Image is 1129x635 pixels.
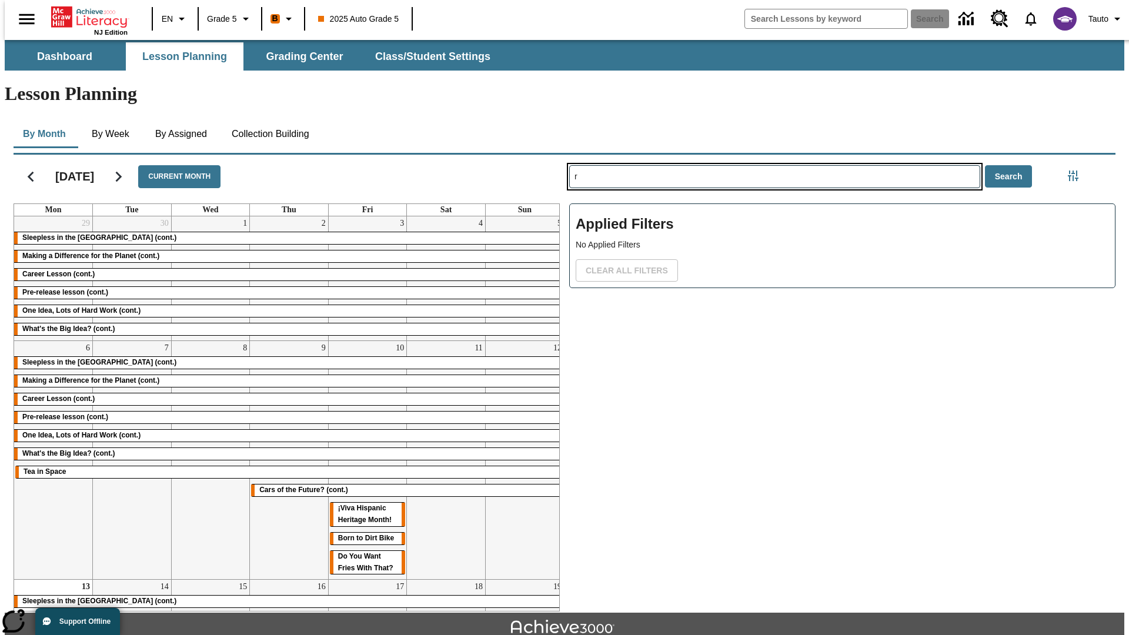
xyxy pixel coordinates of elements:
button: Filters Side menu [1061,164,1085,188]
a: October 19, 2025 [551,580,564,594]
td: September 30, 2025 [93,216,172,341]
a: Resource Center, Will open in new tab [984,3,1016,35]
td: October 10, 2025 [328,340,407,580]
td: October 1, 2025 [171,216,250,341]
button: Current Month [138,165,221,188]
div: Sleepless in the Animal Kingdom (cont.) [14,357,564,369]
td: October 4, 2025 [407,216,486,341]
span: One Idea, Lots of Hard Work (cont.) [22,306,141,315]
a: October 2, 2025 [319,216,328,230]
td: October 5, 2025 [485,216,564,341]
a: October 7, 2025 [162,341,171,355]
a: October 3, 2025 [398,216,406,230]
button: By Week [81,120,140,148]
h2: Applied Filters [576,210,1109,239]
td: October 6, 2025 [14,340,93,580]
div: Tea in Space [15,466,563,478]
span: Career Lesson (cont.) [22,395,95,403]
div: Sleepless in the Animal Kingdom (cont.) [14,232,564,244]
td: October 7, 2025 [93,340,172,580]
div: Pre-release lesson (cont.) [14,287,564,299]
a: Thursday [279,204,299,216]
span: Grade 5 [207,13,237,25]
button: Next [103,162,133,192]
div: ¡Viva Hispanic Heritage Month! [330,503,406,526]
a: October 10, 2025 [393,341,406,355]
td: October 2, 2025 [250,216,329,341]
a: October 6, 2025 [83,341,92,355]
span: Support Offline [59,617,111,626]
span: Tauto [1088,13,1108,25]
button: Boost Class color is orange. Change class color [266,8,300,29]
td: October 12, 2025 [485,340,564,580]
span: What's the Big Idea? (cont.) [22,449,115,457]
div: Calendar [4,150,560,611]
div: Cars of the Future? (cont.) [251,484,564,496]
div: One Idea, Lots of Hard Work (cont.) [14,305,564,317]
span: B [272,11,278,26]
span: What's the Big Idea? (cont.) [22,325,115,333]
a: October 16, 2025 [315,580,328,594]
span: 2025 Auto Grade 5 [318,13,399,25]
button: By Assigned [146,120,216,148]
div: Sleepless in the Animal Kingdom (cont.) [14,596,564,607]
a: Friday [360,204,376,216]
a: October 9, 2025 [319,341,328,355]
div: Career Lesson (cont.) [14,269,564,280]
div: Pre-release lesson (cont.) [14,412,564,423]
a: Monday [43,204,64,216]
span: Born to Dirt Bike [338,534,394,542]
div: One Idea, Lots of Hard Work (cont.) [14,430,564,442]
a: October 15, 2025 [236,580,249,594]
div: Do You Want Fries With That? [330,551,406,574]
a: Saturday [438,204,454,216]
span: Tea in Space [24,467,66,476]
div: Born to Dirt Bike [330,533,406,544]
a: October 18, 2025 [472,580,485,594]
span: Sleepless in the Animal Kingdom (cont.) [22,358,176,366]
span: Pre-release lesson (cont.) [22,413,108,421]
button: Class/Student Settings [366,42,500,71]
button: Open side menu [9,2,44,36]
div: Career Lesson (cont.) [14,393,564,405]
a: October 4, 2025 [476,216,485,230]
button: Lesson Planning [126,42,243,71]
input: search field [745,9,907,28]
td: October 11, 2025 [407,340,486,580]
td: October 8, 2025 [171,340,250,580]
a: Wednesday [200,204,221,216]
td: October 9, 2025 [250,340,329,580]
button: Profile/Settings [1084,8,1129,29]
span: One Idea, Lots of Hard Work (cont.) [22,431,141,439]
div: Making a Difference for the Planet (cont.) [14,375,564,387]
button: Search [985,165,1033,188]
a: October 14, 2025 [158,580,171,594]
div: SubNavbar [5,40,1124,71]
span: Lesson Planning [142,50,227,63]
button: Grading Center [246,42,363,71]
a: October 11, 2025 [472,341,485,355]
a: October 17, 2025 [393,580,406,594]
a: October 12, 2025 [551,341,564,355]
input: Search Lessons By Keyword [570,166,980,188]
div: Applied Filters [569,203,1115,288]
button: Collection Building [222,120,319,148]
a: Data Center [951,3,984,35]
span: Grading Center [266,50,343,63]
span: Sleepless in the Animal Kingdom (cont.) [22,597,176,605]
span: NJ Edition [94,29,128,36]
div: Home [51,4,128,36]
span: Making a Difference for the Planet (cont.) [22,252,159,260]
a: Notifications [1016,4,1046,34]
span: Career Lesson (cont.) [22,270,95,278]
div: Search [560,150,1115,611]
div: What's the Big Idea? (cont.) [14,448,564,460]
td: October 3, 2025 [328,216,407,341]
button: Grade: Grade 5, Select a grade [202,8,258,29]
button: Language: EN, Select a language [156,8,194,29]
a: September 29, 2025 [79,216,92,230]
button: Dashboard [6,42,123,71]
span: Dashboard [37,50,92,63]
a: Sunday [516,204,534,216]
span: Do You Want Fries With That? [338,552,393,572]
